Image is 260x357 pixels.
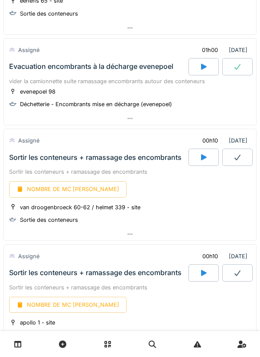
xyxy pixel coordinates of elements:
[20,100,172,108] div: Déchetterie - Encombrants mise en décharge (evenepoel)
[20,318,55,327] div: apollo 1 - site
[9,181,127,197] div: NOMBRE DE MC [PERSON_NAME]
[20,10,78,18] div: Sortie des conteneurs
[18,46,39,54] div: Assigné
[20,88,55,96] div: evenepoel 98
[195,42,251,58] div: [DATE]
[195,248,251,264] div: [DATE]
[9,153,182,162] div: Sortir les conteneurs + ramassage des encombrants
[9,62,173,71] div: Evacuation encombrants à la décharge evenepoel
[195,133,251,149] div: [DATE]
[9,168,251,176] div: Sortir les conteneurs + ramassage des encombrants
[202,46,218,54] div: 01h00
[202,136,218,145] div: 00h10
[9,77,251,85] div: vider la camionnette suite ramassage encombrants autour des conteneurs
[20,216,78,224] div: Sortie des conteneurs
[9,297,127,313] div: NOMBRE DE MC [PERSON_NAME]
[18,136,39,145] div: Assigné
[9,283,251,292] div: Sortir les conteneurs + ramassage des encombrants
[9,269,182,277] div: Sortir les conteneurs + ramassage des encombrants
[20,203,140,211] div: van droogenbroeck 60-62 / helmet 339 - site
[202,252,218,260] div: 00h10
[18,252,39,260] div: Assigné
